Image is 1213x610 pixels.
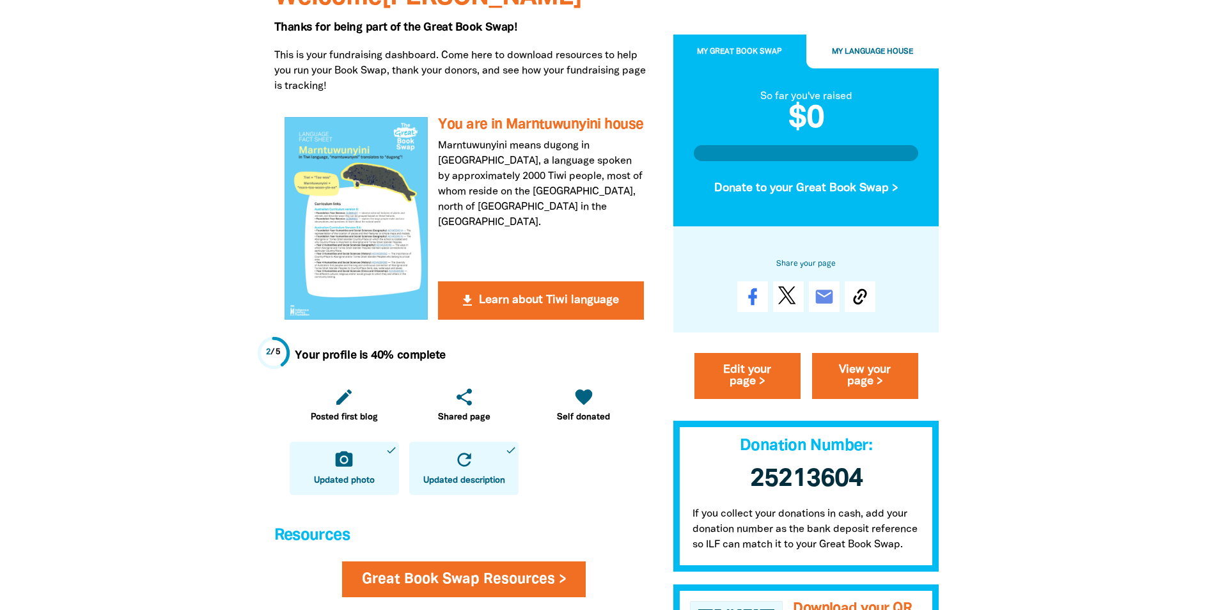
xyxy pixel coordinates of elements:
[438,411,490,424] span: Shared page
[694,353,801,399] a: Edit your page >
[812,353,918,399] a: View your page >
[334,450,354,470] i: camera_alt
[814,286,834,307] i: email
[290,379,399,432] a: editPosted first blog
[697,48,782,55] span: My Great Book Swap
[806,35,939,69] button: My Language House
[342,561,586,597] a: Great Book Swap Resources >
[314,474,375,487] span: Updated photo
[409,442,519,495] a: refreshUpdated descriptiondone
[809,281,840,312] a: email
[845,281,875,312] button: Copy Link
[285,117,428,319] img: You are in Marntuwunyini house
[438,281,643,320] button: get_app Learn about Tiwi language
[334,387,354,407] i: edit
[295,350,446,361] strong: Your profile is 40% complete
[409,379,519,432] a: shareShared page
[557,411,610,424] span: Self donated
[694,90,919,105] div: So far you've raised
[290,442,399,495] a: camera_altUpdated photodone
[673,35,806,69] button: My Great Book Swap
[386,444,397,456] i: done
[750,467,863,491] span: 25213604
[311,411,378,424] span: Posted first blog
[460,293,475,308] i: get_app
[266,347,281,359] div: / 5
[505,444,517,456] i: done
[454,387,474,407] i: share
[423,474,505,487] span: Updated description
[694,257,919,271] h6: Share your page
[694,105,919,136] h2: $0
[266,348,271,356] span: 2
[737,281,768,312] a: Share
[694,171,919,206] button: Donate to your Great Book Swap >
[673,506,939,572] p: If you collect your donations in cash, add your donation number as the bank deposit reference so ...
[773,281,804,312] a: Post
[274,22,517,33] span: Thanks for being part of the Great Book Swap!
[274,528,350,543] span: Resources
[274,48,654,94] p: This is your fundraising dashboard. Come here to download resources to help you run your Book Swa...
[529,379,638,432] a: favoriteSelf donated
[454,450,474,470] i: refresh
[438,117,643,133] h3: You are in Marntuwunyini house
[574,387,594,407] i: favorite
[832,48,913,55] span: My Language House
[740,439,872,453] span: Donation Number:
